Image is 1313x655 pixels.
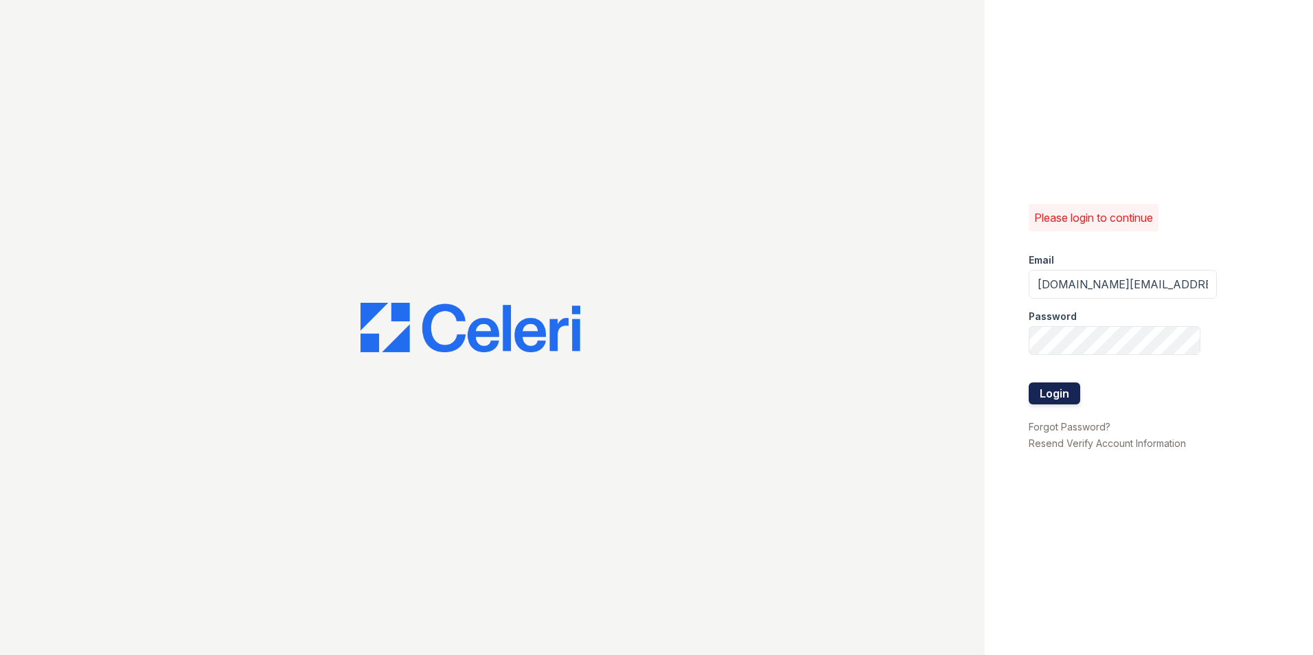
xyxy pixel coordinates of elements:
a: Resend Verify Account Information [1029,437,1186,449]
button: Login [1029,382,1080,404]
p: Please login to continue [1034,209,1153,226]
a: Forgot Password? [1029,421,1110,433]
img: CE_Logo_Blue-a8612792a0a2168367f1c8372b55b34899dd931a85d93a1a3d3e32e68fde9ad4.png [361,303,580,352]
label: Email [1029,253,1054,267]
label: Password [1029,310,1077,323]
